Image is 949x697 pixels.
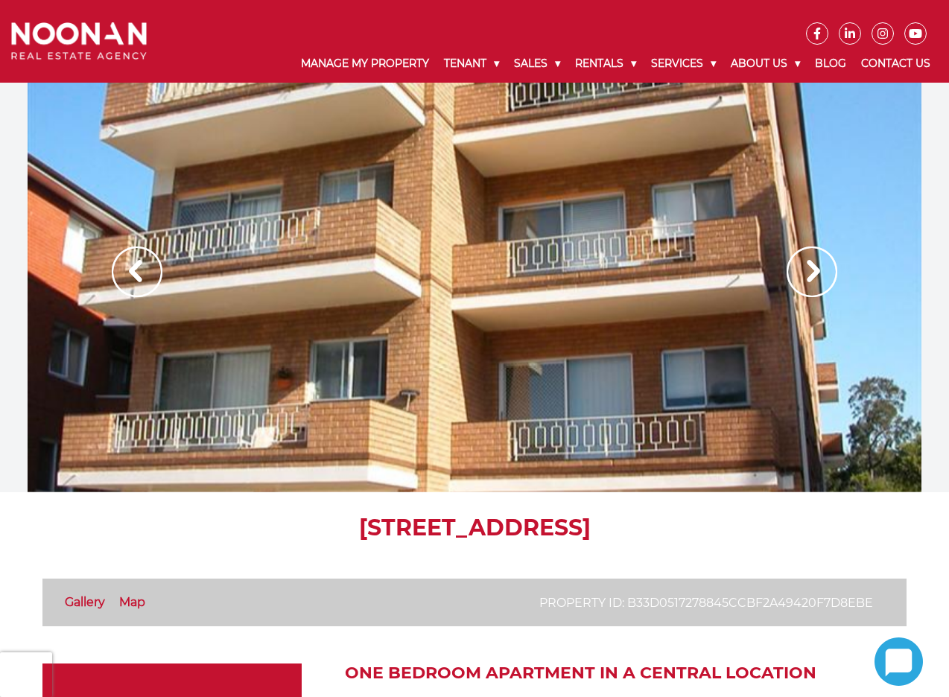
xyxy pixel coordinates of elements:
a: Gallery [65,595,105,609]
a: Services [644,45,723,83]
a: About Us [723,45,807,83]
h2: One Bedroom Apartment In A Central Location [345,663,907,683]
a: Contact Us [854,45,938,83]
a: Tenant [437,45,507,83]
img: Arrow slider [787,246,837,297]
a: Map [119,595,145,609]
a: Rentals [568,45,644,83]
a: Sales [507,45,568,83]
a: Manage My Property [293,45,437,83]
p: Property ID: b33d0517278845ccbf2a49420f7d8ebe [539,593,873,612]
a: Blog [807,45,854,83]
h1: [STREET_ADDRESS] [42,515,907,541]
img: Arrow slider [112,246,162,297]
img: Noonan Real Estate Agency [11,22,147,60]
